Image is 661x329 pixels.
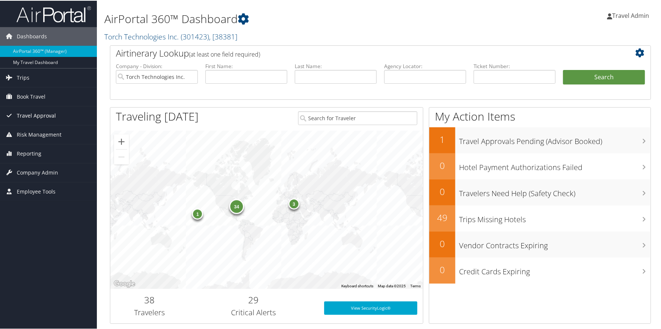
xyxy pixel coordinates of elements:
div: 1 [192,208,203,219]
span: Travel Admin [612,11,649,19]
a: 0Credit Cards Expiring [429,257,651,283]
span: Risk Management [17,125,61,143]
a: Torch Technologies Inc. [104,31,237,41]
h2: 38 [116,293,183,306]
img: airportal-logo.png [16,5,91,22]
a: Travel Admin [607,4,657,26]
label: Company - Division: [116,62,198,69]
h1: Traveling [DATE] [116,108,199,124]
a: 0Travelers Need Help (Safety Check) [429,179,651,205]
label: First Name: [205,62,287,69]
label: Last Name: [295,62,377,69]
button: Keyboard shortcuts [341,283,373,288]
a: 1Travel Approvals Pending (Advisor Booked) [429,127,651,153]
h3: Vendor Contracts Expiring [459,236,651,250]
h2: 49 [429,211,455,223]
h3: Trips Missing Hotels [459,210,651,224]
h2: 0 [429,263,455,275]
h3: Credit Cards Expiring [459,262,651,276]
span: (at least one field required) [189,49,260,58]
span: Trips [17,68,29,86]
span: Reporting [17,144,41,162]
input: Search for Traveler [298,111,417,124]
button: Zoom out [114,149,129,164]
h1: AirPortal 360™ Dashboard [104,10,472,26]
a: Terms (opens in new tab) [410,283,421,287]
label: Agency Locator: [384,62,466,69]
h3: Critical Alerts [194,307,313,317]
a: 49Trips Missing Hotels [429,205,651,231]
span: ( 301423 ) [181,31,209,41]
a: View SecurityLogic® [324,301,417,314]
h2: 29 [194,293,313,306]
button: Zoom in [114,134,129,148]
h3: Travelers [116,307,183,317]
h3: Travelers Need Help (Safety Check) [459,184,651,198]
button: Search [563,69,645,84]
h2: Airtinerary Lookup [116,46,600,59]
h1: My Action Items [429,108,651,124]
span: , [ 38381 ] [209,31,237,41]
h2: 0 [429,159,455,171]
div: 3 [288,197,300,208]
span: Company Admin [17,163,58,181]
a: Open this area in Google Maps (opens a new window) [112,278,137,288]
h2: 1 [429,132,455,145]
span: Dashboards [17,26,47,45]
div: 34 [229,198,244,213]
img: Google [112,278,137,288]
span: Travel Approval [17,106,56,124]
h3: Hotel Payment Authorizations Failed [459,158,651,172]
a: 0Hotel Payment Authorizations Failed [429,153,651,179]
label: Ticket Number: [474,62,556,69]
span: Book Travel [17,87,45,105]
a: 0Vendor Contracts Expiring [429,231,651,257]
span: Map data ©2025 [378,283,406,287]
h2: 0 [429,237,455,249]
h2: 0 [429,185,455,197]
span: Employee Tools [17,182,56,200]
h3: Travel Approvals Pending (Advisor Booked) [459,132,651,146]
